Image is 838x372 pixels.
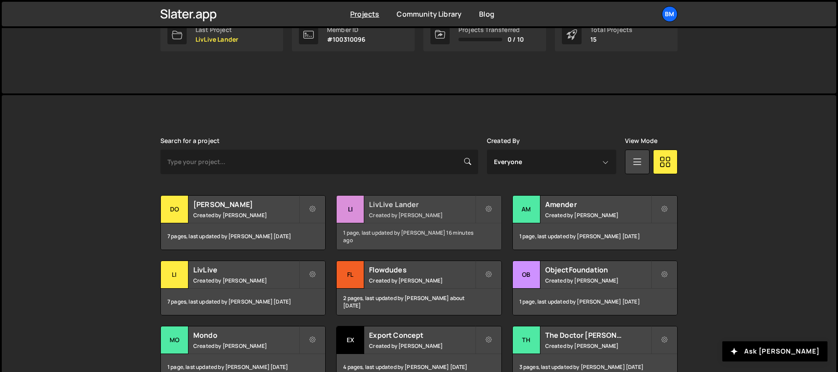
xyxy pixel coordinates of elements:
[369,342,475,350] small: Created by [PERSON_NAME]
[193,342,299,350] small: Created by [PERSON_NAME]
[625,137,657,144] label: View Mode
[161,326,188,354] div: Mo
[160,150,478,174] input: Type your project...
[337,289,501,315] div: 2 pages, last updated by [PERSON_NAME] about [DATE]
[458,26,524,33] div: Projects Transferred
[397,9,462,19] a: Community Library
[160,137,220,144] label: Search for a project
[327,36,366,43] p: #100310096
[337,261,364,289] div: Fl
[160,18,283,51] a: Last Project LivLive Lander
[337,326,364,354] div: Ex
[590,36,632,43] p: 15
[590,26,632,33] div: Total Projects
[161,261,188,289] div: Li
[545,277,651,284] small: Created by [PERSON_NAME]
[508,36,524,43] span: 0 / 10
[487,137,520,144] label: Created By
[369,265,475,275] h2: Flowdudes
[337,223,501,250] div: 1 page, last updated by [PERSON_NAME] 16 minutes ago
[545,330,651,340] h2: The Doctor [PERSON_NAME]
[160,261,326,315] a: Li LivLive Created by [PERSON_NAME] 7 pages, last updated by [PERSON_NAME] [DATE]
[161,223,325,250] div: 7 pages, last updated by [PERSON_NAME] [DATE]
[722,341,827,361] button: Ask [PERSON_NAME]
[161,289,325,315] div: 7 pages, last updated by [PERSON_NAME] [DATE]
[545,265,651,275] h2: ObjectFoundation
[195,36,238,43] p: LivLive Lander
[512,261,678,315] a: Ob ObjectFoundation Created by [PERSON_NAME] 1 page, last updated by [PERSON_NAME] [DATE]
[327,26,366,33] div: Member ID
[161,196,188,223] div: Do
[513,326,540,354] div: Th
[545,200,651,209] h2: Amender
[513,196,540,223] div: Am
[336,195,501,250] a: Li LivLive Lander Created by [PERSON_NAME] 1 page, last updated by [PERSON_NAME] 16 minutes ago
[193,211,299,219] small: Created by [PERSON_NAME]
[369,211,475,219] small: Created by [PERSON_NAME]
[662,6,678,22] a: bm
[350,9,379,19] a: Projects
[545,342,651,350] small: Created by [PERSON_NAME]
[336,261,501,315] a: Fl Flowdudes Created by [PERSON_NAME] 2 pages, last updated by [PERSON_NAME] about [DATE]
[513,223,677,250] div: 1 page, last updated by [PERSON_NAME] [DATE]
[160,195,326,250] a: Do [PERSON_NAME] Created by [PERSON_NAME] 7 pages, last updated by [PERSON_NAME] [DATE]
[193,330,299,340] h2: Mondo
[369,200,475,209] h2: LivLive Lander
[193,277,299,284] small: Created by [PERSON_NAME]
[369,277,475,284] small: Created by [PERSON_NAME]
[513,261,540,289] div: Ob
[193,200,299,209] h2: [PERSON_NAME]
[193,265,299,275] h2: LivLive
[369,330,475,340] h2: Export Concept
[513,289,677,315] div: 1 page, last updated by [PERSON_NAME] [DATE]
[545,211,651,219] small: Created by [PERSON_NAME]
[337,196,364,223] div: Li
[195,26,238,33] div: Last Project
[512,195,678,250] a: Am Amender Created by [PERSON_NAME] 1 page, last updated by [PERSON_NAME] [DATE]
[479,9,494,19] a: Blog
